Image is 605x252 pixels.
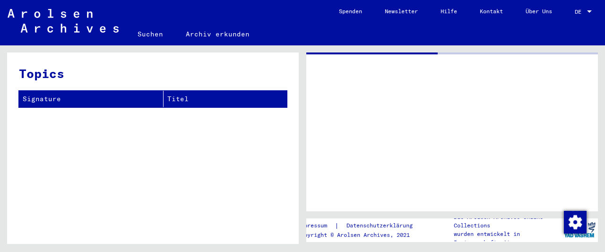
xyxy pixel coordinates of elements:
[174,23,261,45] a: Archiv erkunden
[454,213,562,230] p: Die Arolsen Archives Online-Collections
[164,91,287,107] th: Titel
[297,221,335,231] a: Impressum
[575,9,585,15] span: DE
[339,221,424,231] a: Datenschutzerklärung
[297,231,424,239] p: Copyright © Arolsen Archives, 2021
[126,23,174,45] a: Suchen
[8,9,119,33] img: Arolsen_neg.svg
[19,64,286,83] h3: Topics
[562,218,597,242] img: yv_logo.png
[564,211,587,234] img: Zustimmung ändern
[297,221,424,231] div: |
[454,230,562,247] p: wurden entwickelt in Partnerschaft mit
[19,91,164,107] th: Signature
